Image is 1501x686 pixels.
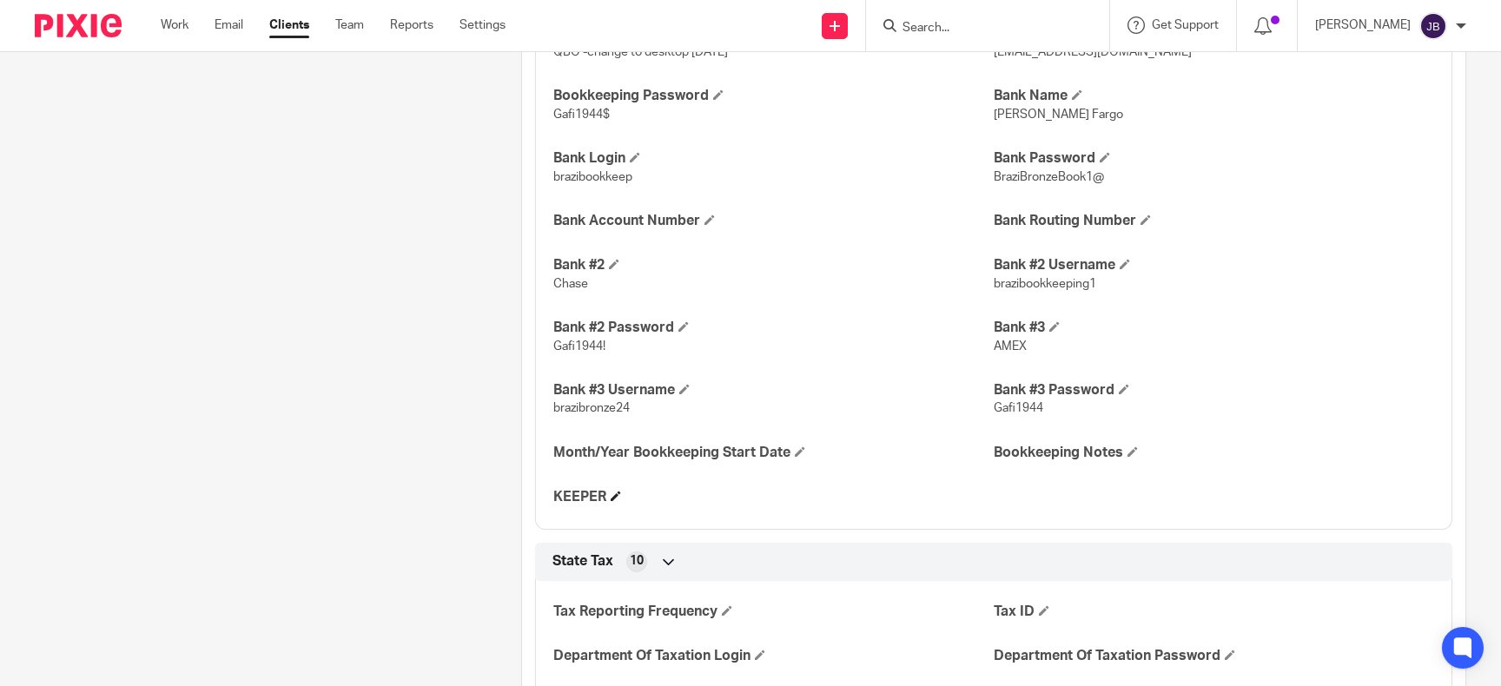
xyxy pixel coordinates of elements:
[553,149,994,168] h4: Bank Login
[553,109,610,121] span: Gafi1944$
[994,402,1043,414] span: Gafi1944
[994,109,1123,121] span: [PERSON_NAME] Fargo
[35,14,122,37] img: Pixie
[553,212,994,230] h4: Bank Account Number
[553,319,994,337] h4: Bank #2 Password
[994,212,1434,230] h4: Bank Routing Number
[553,488,994,506] h4: KEEPER
[553,46,728,58] span: QBO -change to desktop [DATE]
[1315,16,1411,34] p: [PERSON_NAME]
[1152,19,1219,31] span: Get Support
[994,46,1192,58] span: [EMAIL_ADDRESS][DOMAIN_NAME]
[335,16,364,34] a: Team
[390,16,433,34] a: Reports
[901,21,1057,36] input: Search
[994,319,1434,337] h4: Bank #3
[994,603,1434,621] h4: Tax ID
[553,87,994,105] h4: Bookkeeping Password
[994,87,1434,105] h4: Bank Name
[1419,12,1447,40] img: svg%3E
[553,444,994,462] h4: Month/Year Bookkeeping Start Date
[553,381,994,399] h4: Bank #3 Username
[994,278,1096,290] span: brazibookkeeping1
[553,278,588,290] span: Chase
[552,552,613,571] span: State Tax
[553,256,994,274] h4: Bank #2
[553,171,632,183] span: brazibookkeep
[994,381,1434,399] h4: Bank #3 Password
[553,402,630,414] span: brazibronze24
[460,16,506,34] a: Settings
[269,16,309,34] a: Clients
[994,256,1434,274] h4: Bank #2 Username
[553,340,605,353] span: Gafi1944!
[553,647,994,665] h4: Department Of Taxation Login
[161,16,188,34] a: Work
[994,647,1434,665] h4: Department Of Taxation Password
[994,340,1027,353] span: AMEX
[630,552,644,570] span: 10
[994,149,1434,168] h4: Bank Password
[215,16,243,34] a: Email
[553,603,994,621] h4: Tax Reporting Frequency
[994,171,1104,183] span: BraziBronzeBook1@
[994,444,1434,462] h4: Bookkeeping Notes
